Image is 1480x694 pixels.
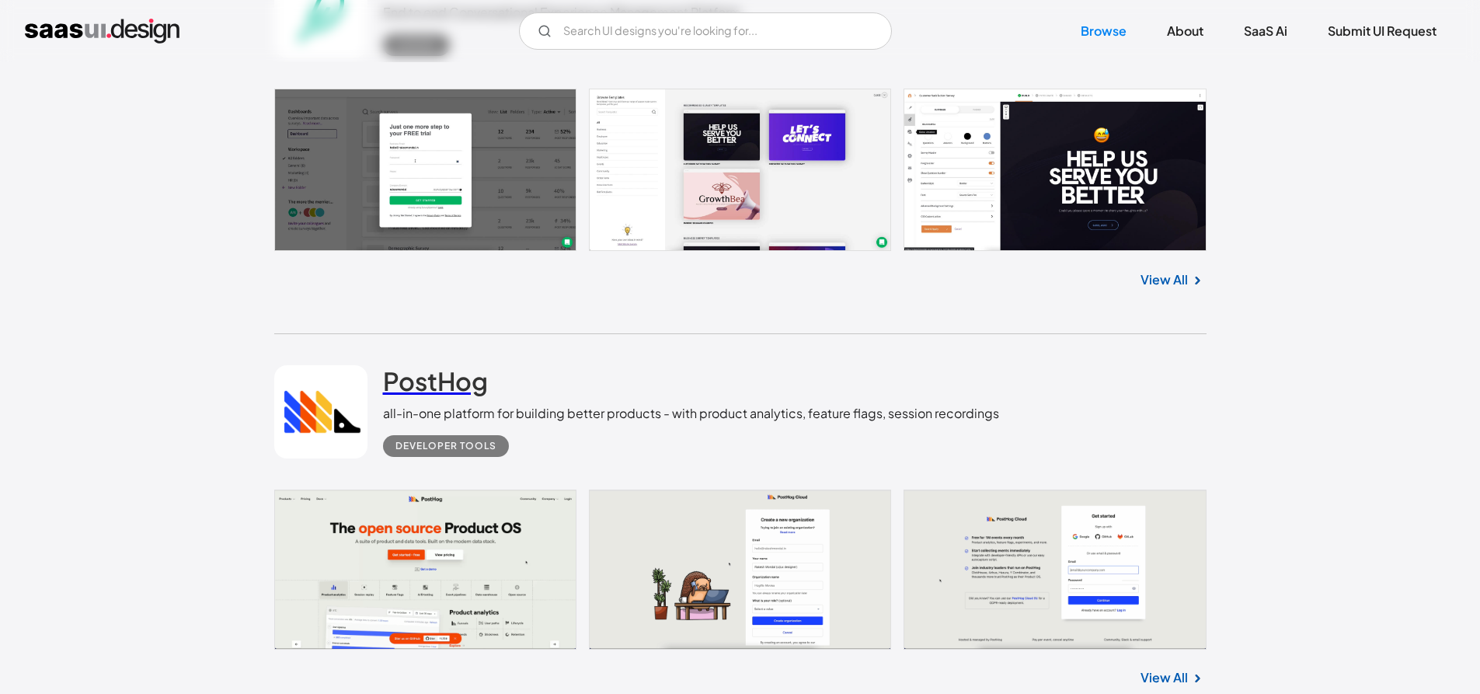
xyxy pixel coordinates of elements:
form: Email Form [519,12,892,50]
a: View All [1140,668,1188,687]
a: Submit UI Request [1309,14,1455,48]
a: home [25,19,179,44]
input: Search UI designs you're looking for... [519,12,892,50]
h2: PostHog [383,365,488,396]
a: PostHog [383,365,488,404]
a: SaaS Ai [1225,14,1306,48]
div: Developer tools [395,437,496,455]
div: all-in-one platform for building better products - with product analytics, feature flags, session... [383,404,999,423]
a: View All [1140,270,1188,289]
a: About [1148,14,1222,48]
a: Browse [1062,14,1145,48]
